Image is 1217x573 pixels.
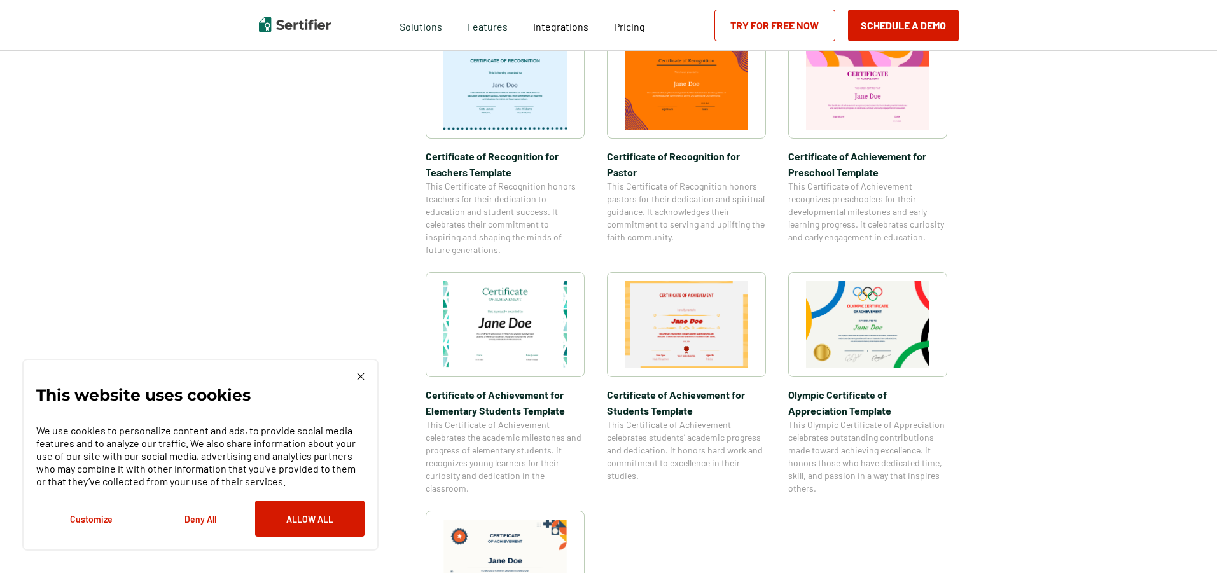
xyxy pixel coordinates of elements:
[426,180,585,256] span: This Certificate of Recognition honors teachers for their dedication to education and student suc...
[533,20,588,32] span: Integrations
[36,389,251,401] p: This website uses cookies
[400,17,442,33] span: Solutions
[848,10,959,41] button: Schedule a Demo
[625,43,748,130] img: Certificate of Recognition for Pastor
[468,17,508,33] span: Features
[259,17,331,32] img: Sertifier | Digital Credentialing Platform
[1153,512,1217,573] iframe: Chat Widget
[533,17,588,33] a: Integrations
[788,148,947,180] span: Certificate of Achievement for Preschool Template
[426,418,585,495] span: This Certificate of Achievement celebrates the academic milestones and progress of elementary stu...
[426,34,585,256] a: Certificate of Recognition for Teachers TemplateCertificate of Recognition for Teachers TemplateT...
[255,501,365,537] button: Allow All
[607,180,766,244] span: This Certificate of Recognition honors pastors for their dedication and spiritual guidance. It ac...
[443,43,567,130] img: Certificate of Recognition for Teachers Template
[714,10,835,41] a: Try for Free Now
[788,387,947,418] span: Olympic Certificate of Appreciation​ Template
[426,387,585,418] span: Certificate of Achievement for Elementary Students Template
[788,34,947,256] a: Certificate of Achievement for Preschool TemplateCertificate of Achievement for Preschool Templat...
[607,272,766,495] a: Certificate of Achievement for Students TemplateCertificate of Achievement for Students TemplateT...
[443,281,567,368] img: Certificate of Achievement for Elementary Students Template
[426,272,585,495] a: Certificate of Achievement for Elementary Students TemplateCertificate of Achievement for Element...
[426,148,585,180] span: Certificate of Recognition for Teachers Template
[36,501,146,537] button: Customize
[607,418,766,482] span: This Certificate of Achievement celebrates students’ academic progress and dedication. It honors ...
[607,387,766,418] span: Certificate of Achievement for Students Template
[146,501,255,537] button: Deny All
[788,180,947,244] span: This Certificate of Achievement recognizes preschoolers for their developmental milestones and ea...
[614,20,645,32] span: Pricing
[36,424,365,488] p: We use cookies to personalize content and ads, to provide social media features and to analyze ou...
[607,148,766,180] span: Certificate of Recognition for Pastor
[806,281,929,368] img: Olympic Certificate of Appreciation​ Template
[357,373,365,380] img: Cookie Popup Close
[788,418,947,495] span: This Olympic Certificate of Appreciation celebrates outstanding contributions made toward achievi...
[607,34,766,256] a: Certificate of Recognition for PastorCertificate of Recognition for PastorThis Certificate of Rec...
[625,281,748,368] img: Certificate of Achievement for Students Template
[788,272,947,495] a: Olympic Certificate of Appreciation​ TemplateOlympic Certificate of Appreciation​ TemplateThis Ol...
[806,43,929,130] img: Certificate of Achievement for Preschool Template
[614,17,645,33] a: Pricing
